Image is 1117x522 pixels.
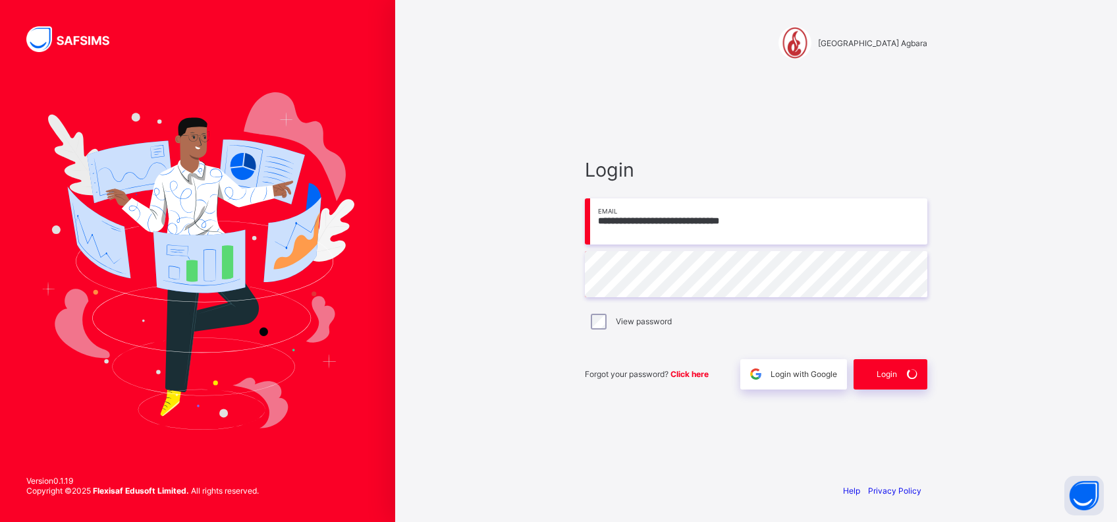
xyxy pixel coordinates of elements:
[585,158,927,181] span: Login
[585,369,709,379] span: Forgot your password?
[41,92,354,430] img: Hero Image
[1064,476,1104,515] button: Open asap
[843,486,860,496] a: Help
[26,476,259,486] span: Version 0.1.19
[93,486,189,496] strong: Flexisaf Edusoft Limited.
[868,486,921,496] a: Privacy Policy
[818,38,927,48] span: [GEOGRAPHIC_DATA] Agbara
[771,369,837,379] span: Login with Google
[26,26,125,52] img: SAFSIMS Logo
[26,486,259,496] span: Copyright © 2025 All rights reserved.
[877,369,897,379] span: Login
[616,316,672,326] label: View password
[748,366,763,382] img: google.396cfc9801f0270233282035f929180a.svg
[670,369,709,379] a: Click here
